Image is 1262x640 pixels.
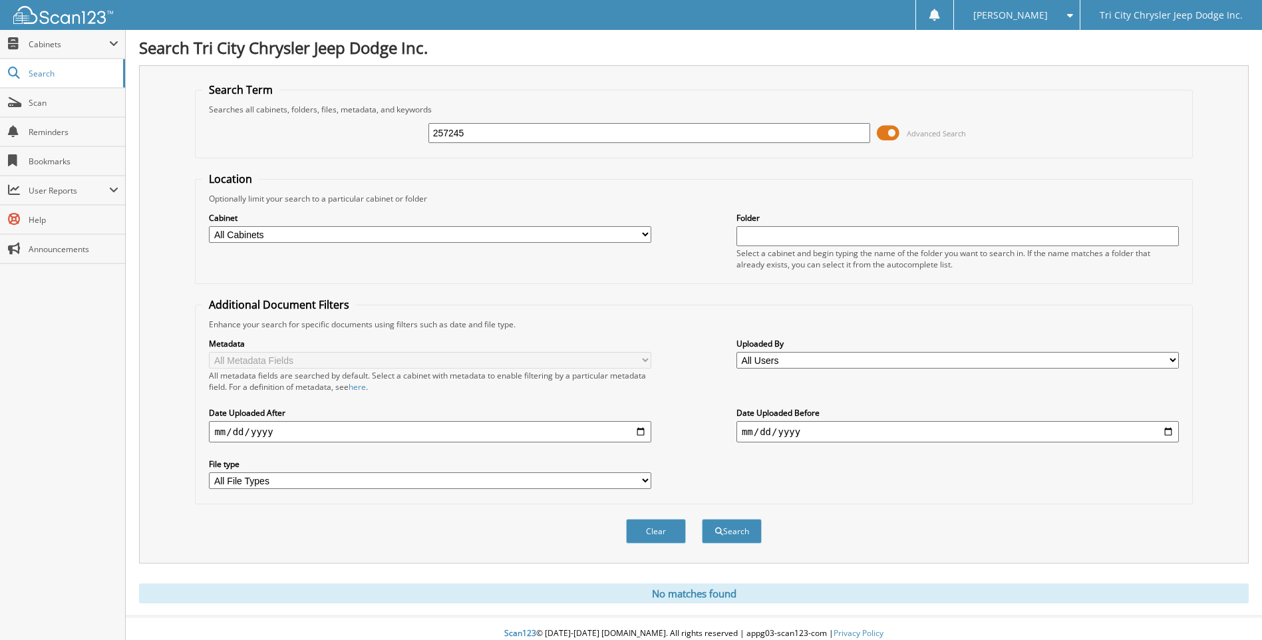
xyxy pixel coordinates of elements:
[29,68,116,79] span: Search
[13,6,113,24] img: scan123-logo-white.svg
[139,37,1249,59] h1: Search Tri City Chrysler Jeep Dodge Inc.
[834,627,883,639] a: Privacy Policy
[139,583,1249,603] div: No matches found
[736,407,1179,418] label: Date Uploaded Before
[973,11,1048,19] span: [PERSON_NAME]
[209,212,651,224] label: Cabinet
[202,82,279,97] legend: Search Term
[29,126,118,138] span: Reminders
[504,627,536,639] span: Scan123
[202,193,1185,204] div: Optionally limit your search to a particular cabinet or folder
[349,381,366,393] a: here
[736,421,1179,442] input: end
[202,104,1185,115] div: Searches all cabinets, folders, files, metadata, and keywords
[736,212,1179,224] label: Folder
[29,243,118,255] span: Announcements
[209,338,651,349] label: Metadata
[202,172,259,186] legend: Location
[209,370,651,393] div: All metadata fields are searched by default. Select a cabinet with metadata to enable filtering b...
[29,156,118,167] span: Bookmarks
[209,421,651,442] input: start
[209,407,651,418] label: Date Uploaded After
[736,247,1179,270] div: Select a cabinet and begin typing the name of the folder you want to search in. If the name match...
[202,297,356,312] legend: Additional Document Filters
[29,97,118,108] span: Scan
[702,519,762,544] button: Search
[736,338,1179,349] label: Uploaded By
[907,128,966,138] span: Advanced Search
[29,39,109,50] span: Cabinets
[29,185,109,196] span: User Reports
[1100,11,1243,19] span: Tri City Chrysler Jeep Dodge Inc.
[626,519,686,544] button: Clear
[209,458,651,470] label: File type
[29,214,118,226] span: Help
[202,319,1185,330] div: Enhance your search for specific documents using filters such as date and file type.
